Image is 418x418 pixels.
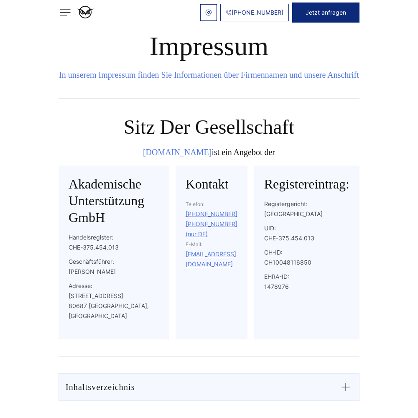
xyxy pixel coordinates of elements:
[59,6,72,19] img: menu
[69,281,159,291] p: Adresse:
[264,233,349,243] div: CHE-375.454.013
[59,68,359,82] div: In unserem Impressum finden Sie Informationen über Firmennamen und unsere Anschrift
[69,242,159,252] div: CHE-375.454.013
[264,199,349,209] p: Registergericht:
[264,223,349,233] p: UID:
[264,176,298,192] h2: Registereintrag:
[69,267,159,277] div: [PERSON_NAME]
[66,380,135,394] div: Inhaltsverzeichnis
[59,145,359,159] div: ist ein Angebot der
[226,10,232,15] img: Phone
[186,220,237,237] a: [PHONE_NUMBER] (nur DE)
[59,115,359,139] h2: Sitz der Gesellschaft
[264,209,349,219] div: [GEOGRAPHIC_DATA]
[59,31,359,61] h1: Impressum
[69,291,159,321] div: [STREET_ADDRESS] 80687 [GEOGRAPHIC_DATA], [GEOGRAPHIC_DATA]
[264,257,349,268] div: CH10048116850
[205,9,212,16] img: email
[220,4,289,21] a: [PHONE_NUMBER]
[69,176,104,226] h2: Akademische Unterstützung GmbH
[77,6,94,18] img: logo
[143,148,212,157] a: [DOMAIN_NAME]
[186,176,206,192] h2: Kontakt
[186,250,236,268] a: [EMAIL_ADDRESS][DOMAIN_NAME]
[264,247,349,257] p: CH-ID:
[69,257,159,267] p: Geschäftsführer:
[232,9,283,16] span: [PHONE_NUMBER]
[186,210,237,217] a: [PHONE_NUMBER]
[264,272,349,282] p: EHRA-ID:
[264,282,349,292] div: 1478976
[186,241,202,247] span: E-Mail:
[186,201,204,207] span: Telefon:
[69,232,159,242] p: Handelsregister:
[292,3,359,23] button: Jetzt anfragen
